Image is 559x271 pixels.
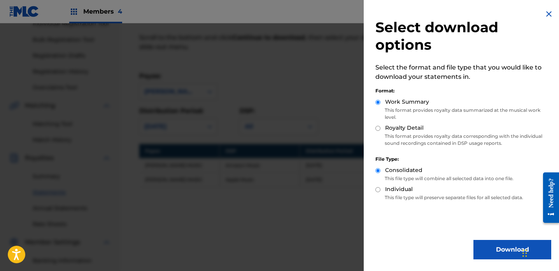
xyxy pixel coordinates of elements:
span: Members [83,7,122,16]
div: Drag [522,241,527,265]
iframe: Resource Center [537,167,559,229]
p: This file type will combine all selected data into one file. [375,175,551,182]
div: Format: [375,87,551,94]
img: Top Rightsholders [69,7,79,16]
p: Select the format and file type that you would like to download your statements in. [375,63,551,82]
iframe: Chat Widget [520,234,559,271]
label: Individual [385,185,413,193]
label: Royalty Detail [385,124,424,132]
label: Work Summary [385,98,429,106]
p: This format provides royalty data summarized at the musical work level. [375,107,551,121]
p: This file type will preserve separate files for all selected data. [375,194,551,201]
p: This format provides royalty data corresponding with the individual sound recordings contained in... [375,133,551,147]
button: Download [473,240,551,259]
div: File Type: [375,156,551,163]
label: Consolidated [385,166,422,174]
span: 4 [118,8,122,15]
img: MLC Logo [9,6,39,17]
h2: Select download options [375,19,551,54]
